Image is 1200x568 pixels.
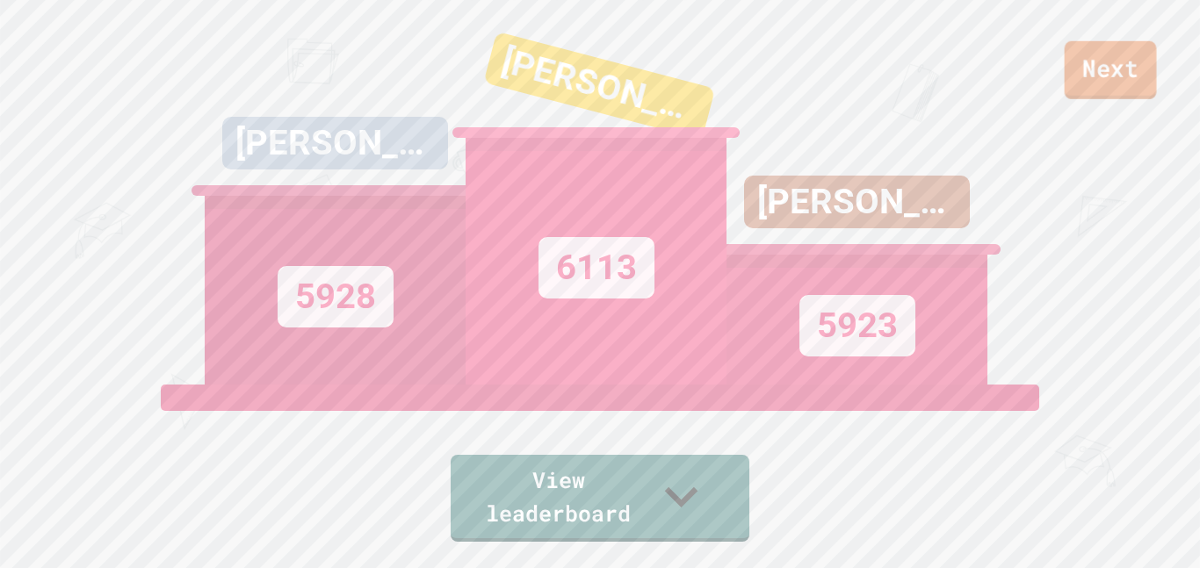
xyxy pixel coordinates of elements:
[278,266,394,327] div: 5928
[539,237,654,298] div: 6113
[483,32,715,140] div: [PERSON_NAME]
[222,117,448,169] div: [PERSON_NAME]
[799,295,915,356] div: 5923
[744,176,970,228] div: [PERSON_NAME]
[451,455,749,542] a: View leaderboard
[1065,41,1157,99] a: Next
